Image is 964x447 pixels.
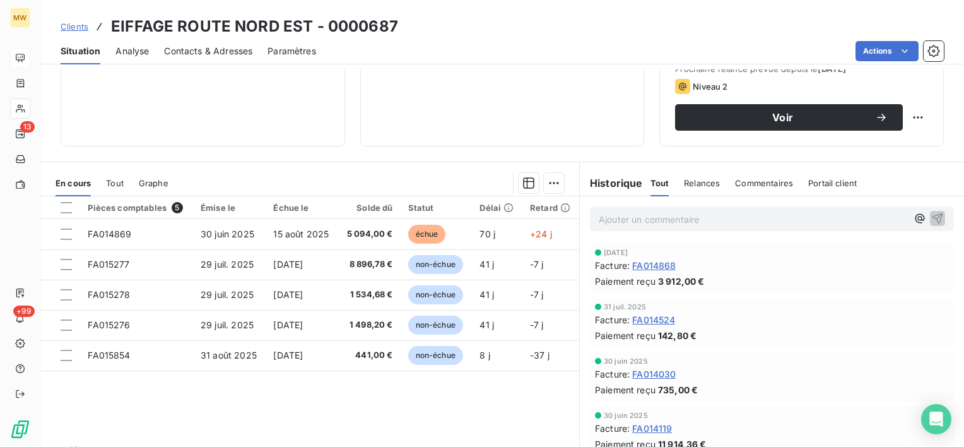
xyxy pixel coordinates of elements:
span: échue [408,225,446,244]
span: [DATE] [604,249,628,256]
span: [DATE] [273,350,303,361]
span: non-échue [408,255,463,274]
button: Voir [675,104,903,131]
span: Contacts & Adresses [164,45,252,57]
span: FA014868 [632,259,676,272]
span: 5 [172,202,183,213]
div: Émise le [201,203,258,213]
span: 441,00 € [346,349,393,362]
span: 30 juin 2025 [201,229,254,239]
span: 41 j [479,259,494,270]
span: -7 j [530,319,544,330]
div: Open Intercom Messenger [921,404,951,434]
span: Paramètres [267,45,316,57]
span: Facture : [595,367,630,381]
span: 30 juin 2025 [604,357,648,365]
span: Facture : [595,313,630,326]
span: 41 j [479,289,494,300]
span: -7 j [530,289,544,300]
span: 31 juil. 2025 [604,303,646,311]
span: Analyse [115,45,149,57]
span: non-échue [408,346,463,365]
span: 8 j [479,350,490,361]
span: FA014524 [632,313,675,326]
span: Graphe [139,178,168,188]
span: 41 j [479,319,494,330]
span: 8 896,78 € [346,258,393,271]
span: 29 juil. 2025 [201,259,254,270]
span: Niveau 2 [693,81,727,92]
span: Voir [690,112,875,122]
button: Actions [855,41,919,61]
span: 1 498,20 € [346,319,393,331]
span: +24 j [530,229,552,239]
span: 70 j [479,229,495,239]
span: 142,80 € [658,329,697,342]
h6: Historique [580,176,643,191]
span: Paiement reçu [595,275,655,288]
span: Clients [61,21,88,32]
span: 735,00 € [658,383,698,396]
span: 30 juin 2025 [604,412,648,419]
span: 3 912,00 € [658,275,705,288]
span: -37 j [530,350,550,361]
span: Tout [106,178,124,188]
span: FA014030 [632,367,676,381]
div: MW [10,8,30,28]
span: FA015278 [88,289,130,300]
span: Situation [61,45,100,57]
div: Échue le [273,203,330,213]
h3: EIFFAGE ROUTE NORD EST - 0000687 [111,15,398,38]
span: 31 août 2025 [201,350,257,361]
span: Commentaires [735,178,793,188]
span: FA015277 [88,259,129,270]
span: [DATE] [273,319,303,330]
span: 15 août 2025 [273,229,329,239]
span: 29 juil. 2025 [201,319,254,330]
div: Délai [479,203,515,213]
span: -7 j [530,259,544,270]
span: Portail client [808,178,857,188]
div: Solde dû [346,203,393,213]
span: non-échue [408,285,463,304]
span: 13 [20,121,35,133]
span: FA014869 [88,229,131,239]
span: FA014119 [632,422,672,435]
div: Statut [408,203,465,213]
a: Clients [61,20,88,33]
span: Tout [650,178,669,188]
span: En cours [56,178,91,188]
span: Facture : [595,259,630,272]
span: Paiement reçu [595,383,655,396]
span: 5 094,00 € [346,228,393,241]
span: 29 juil. 2025 [201,289,254,300]
span: FA015854 [88,350,130,361]
span: Paiement reçu [595,329,655,342]
span: [DATE] [273,259,303,270]
div: Retard [530,203,572,213]
span: 1 534,68 € [346,289,393,301]
img: Logo LeanPay [10,419,30,439]
div: Pièces comptables [88,202,185,213]
span: +99 [13,306,35,317]
span: non-échue [408,316,463,335]
span: [DATE] [273,289,303,300]
span: FA015276 [88,319,130,330]
span: Relances [684,178,720,188]
span: Facture : [595,422,630,435]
